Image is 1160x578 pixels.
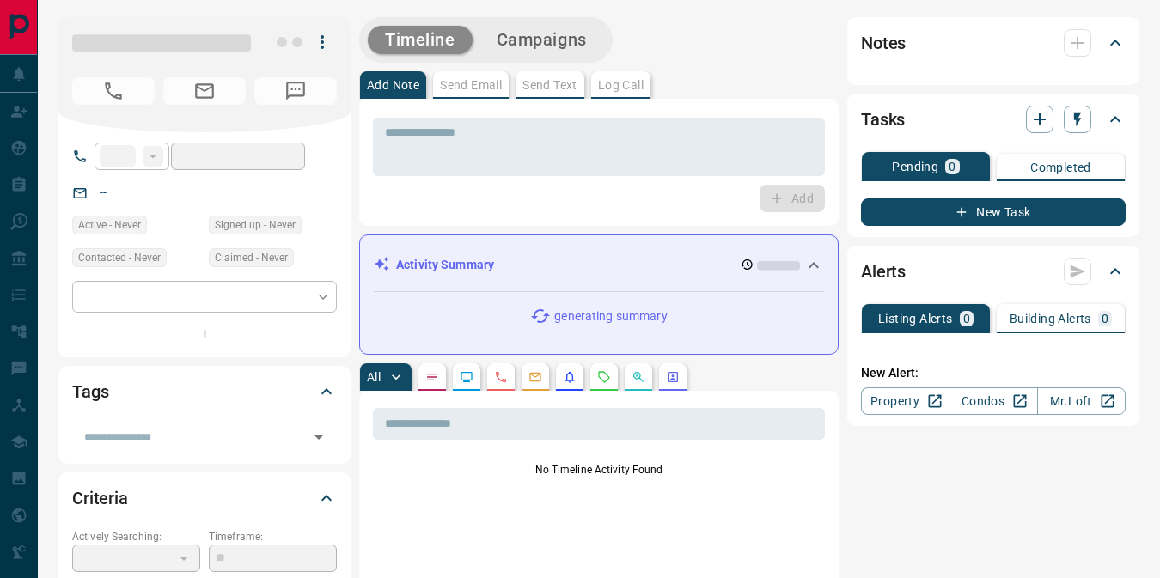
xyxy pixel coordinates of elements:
[367,371,381,383] p: All
[215,249,288,266] span: Claimed - Never
[861,106,905,133] h2: Tasks
[368,26,473,54] button: Timeline
[374,249,824,281] div: Activity Summary
[861,387,949,415] a: Property
[861,251,1126,292] div: Alerts
[861,22,1126,64] div: Notes
[632,370,645,384] svg: Opportunities
[1037,387,1126,415] a: Mr.Loft
[861,29,906,57] h2: Notes
[949,387,1037,415] a: Condos
[892,161,938,173] p: Pending
[72,484,128,512] h2: Criteria
[215,216,296,234] span: Signed up - Never
[72,77,155,105] span: No Number
[254,77,337,105] span: No Number
[861,99,1126,140] div: Tasks
[1030,161,1091,173] p: Completed
[460,370,473,384] svg: Lead Browsing Activity
[563,370,577,384] svg: Listing Alerts
[425,370,439,384] svg: Notes
[1010,313,1091,325] p: Building Alerts
[72,478,337,519] div: Criteria
[78,216,141,234] span: Active - Never
[861,364,1126,382] p: New Alert:
[861,198,1126,226] button: New Task
[528,370,542,384] svg: Emails
[1102,313,1108,325] p: 0
[163,77,246,105] span: No Email
[597,370,611,384] svg: Requests
[396,256,494,274] p: Activity Summary
[373,462,825,478] p: No Timeline Activity Found
[72,371,337,412] div: Tags
[963,313,970,325] p: 0
[878,313,953,325] p: Listing Alerts
[72,529,200,545] p: Actively Searching:
[100,186,107,199] a: --
[494,370,508,384] svg: Calls
[479,26,604,54] button: Campaigns
[367,79,419,91] p: Add Note
[307,425,331,449] button: Open
[949,161,955,173] p: 0
[209,529,337,545] p: Timeframe:
[666,370,680,384] svg: Agent Actions
[78,249,161,266] span: Contacted - Never
[861,258,906,285] h2: Alerts
[72,378,108,405] h2: Tags
[554,307,667,326] p: generating summary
